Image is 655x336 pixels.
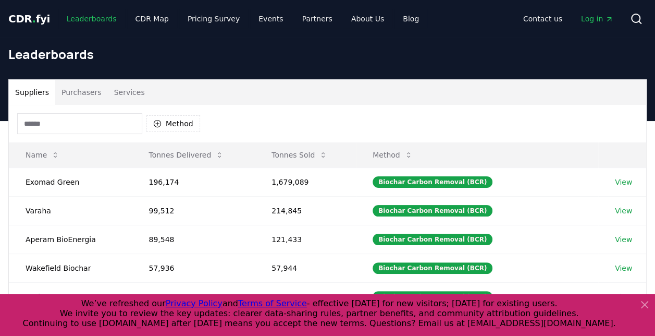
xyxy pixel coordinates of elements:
a: Pricing Survey [179,9,248,28]
td: 57,944 [255,254,356,282]
td: 53,601 [132,282,255,311]
td: Wakefield Biochar [9,254,132,282]
button: Tonnes Sold [263,145,336,165]
td: 121,433 [255,225,356,254]
td: Exomad Green [9,167,132,196]
button: Purchasers [55,80,108,105]
td: 99,512 [132,196,255,225]
td: 214,845 [255,196,356,225]
a: View [615,263,632,273]
button: Suppliers [9,80,55,105]
span: . [32,13,36,25]
span: Log in [581,14,613,24]
a: Leaderboards [58,9,125,28]
a: View [615,292,632,302]
div: Biochar Carbon Removal (BCR) [373,262,492,274]
button: Method [146,115,200,132]
a: About Us [343,9,392,28]
td: Varaha [9,196,132,225]
a: View [615,206,632,216]
td: Carboneers [9,282,132,311]
a: CDR.fyi [8,11,50,26]
div: Biochar Carbon Removal (BCR) [373,234,492,245]
nav: Main [515,9,622,28]
td: 89,548 [132,225,255,254]
td: 1,679,089 [255,167,356,196]
td: 57,936 [132,254,255,282]
button: Tonnes Delivered [140,145,232,165]
a: Blog [394,9,427,28]
a: CDR Map [127,9,177,28]
a: Partners [294,9,341,28]
div: Biochar Carbon Removal (BCR) [373,291,492,303]
span: CDR fyi [8,13,50,25]
button: Name [17,145,68,165]
a: Events [250,9,291,28]
td: 196,174 [132,167,255,196]
div: Biochar Carbon Removal (BCR) [373,205,492,217]
td: 138,587 [255,282,356,311]
nav: Main [58,9,427,28]
a: View [615,234,632,245]
h1: Leaderboards [8,46,647,63]
button: Services [108,80,151,105]
td: Aperam BioEnergia [9,225,132,254]
a: Contact us [515,9,571,28]
a: Log in [573,9,622,28]
button: Method [364,145,421,165]
a: View [615,177,632,187]
div: Biochar Carbon Removal (BCR) [373,176,492,188]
